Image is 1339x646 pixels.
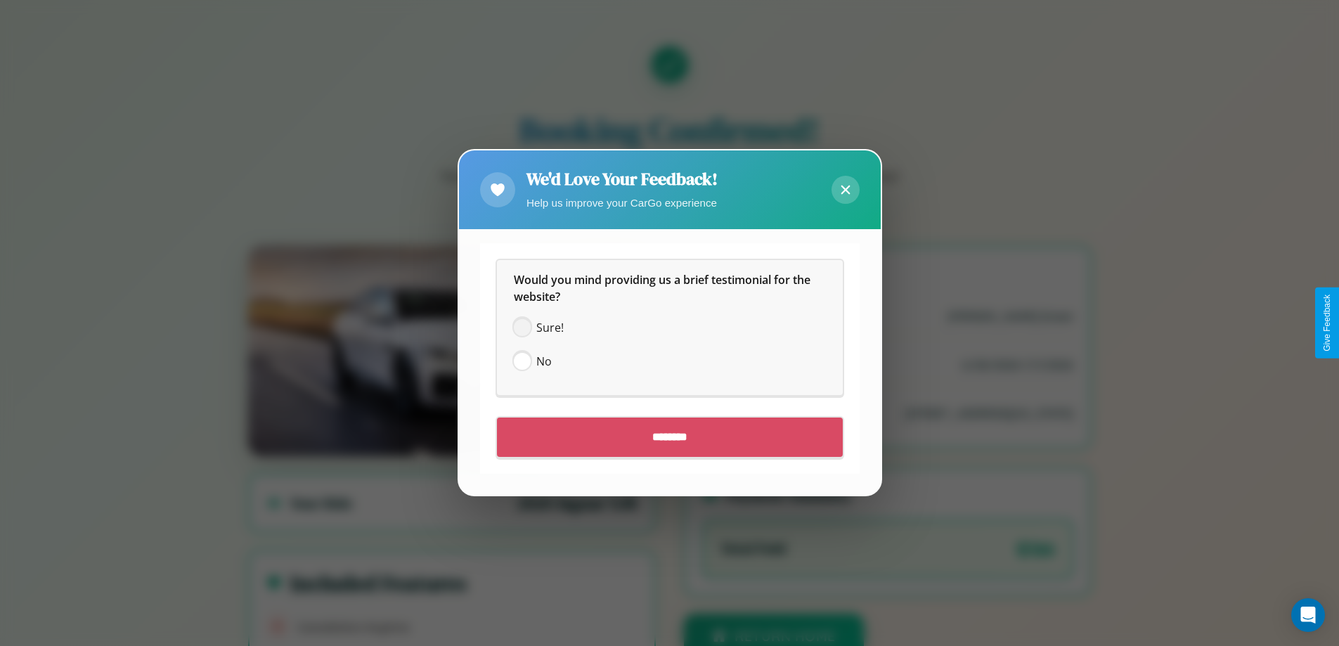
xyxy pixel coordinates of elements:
[514,273,813,305] span: Would you mind providing us a brief testimonial for the website?
[1322,295,1332,351] div: Give Feedback
[1291,598,1325,632] div: Open Intercom Messenger
[526,167,718,190] h2: We'd Love Your Feedback!
[526,193,718,212] p: Help us improve your CarGo experience
[536,320,564,337] span: Sure!
[536,354,552,370] span: No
